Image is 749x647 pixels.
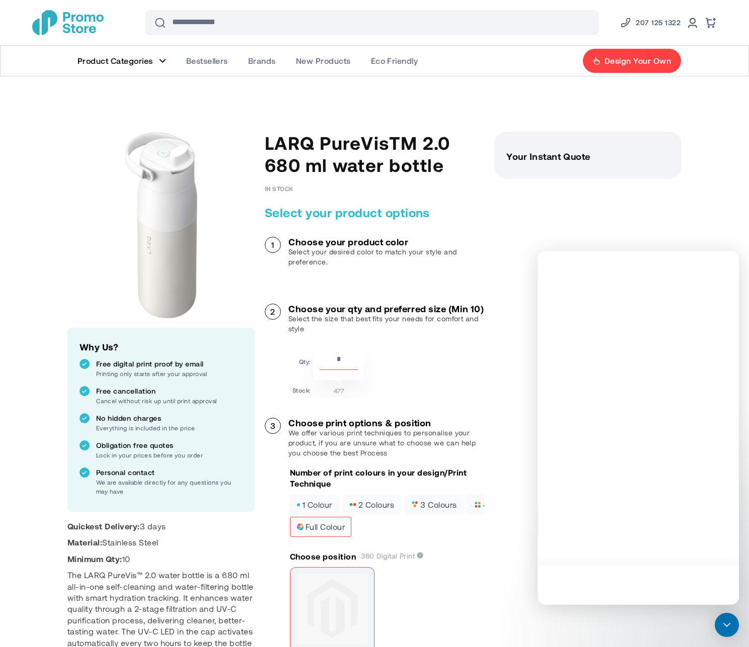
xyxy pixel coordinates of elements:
[96,386,243,396] p: Free cancellation
[288,304,484,314] h3: Choose your qty and preferred size (Min 10)
[96,359,243,369] p: Free digital print proof by email
[176,46,238,76] a: Bestsellers
[67,132,255,319] img: main product photo
[67,537,102,547] strong: Material:
[67,521,255,532] p: 3 days
[288,247,484,267] p: Select your desired color to match your style and preference.
[411,501,457,508] span: 3 colours
[288,237,484,247] h3: Choose your product color
[96,440,243,450] p: Obligation free quotes
[67,537,255,548] p: Stainless Steel
[67,521,140,531] strong: Quickest Delivery:
[620,17,681,29] a: Phone
[32,10,104,35] img: Promotional Merchandise
[265,185,293,192] span: In stock
[32,10,104,35] a: store logo
[265,132,484,176] h1: LARQ PureVisTM 2.0 680 ml water bottle
[186,56,228,66] span: Bestsellers
[96,369,243,378] p: Printing only starts after your approval
[292,383,311,395] td: Stock:
[290,467,484,490] p: Number of print colours in your design/Print Technique
[296,574,368,645] img: Print position wrap
[265,205,484,221] h2: Select your product options
[96,450,243,459] p: Lock in your prices before you order
[67,554,122,564] strong: Minimum Qty:
[605,56,671,66] span: Design Your Own
[292,345,311,380] td: Qty:
[96,396,243,405] p: Cancel without risk up until print approval
[286,46,361,76] a: New Products
[506,151,669,161] h3: Your Instant Quote
[288,428,484,458] p: We offer various print techniques to personalise your product, if you are unsure what to choose w...
[636,17,681,29] span: 207 125 1322
[474,501,519,508] span: 4 colours
[361,46,428,76] a: Eco Friendly
[96,468,243,478] p: Personal contact
[265,185,293,192] div: Availability
[248,56,276,66] span: Brands
[349,501,394,508] span: 2 colours
[96,423,243,432] p: Everything is included in the price
[78,56,153,66] span: Product Categories
[290,551,356,562] p: Choose position
[371,56,418,66] span: Eco Friendly
[296,56,351,66] span: New Products
[67,553,255,565] p: 10
[361,551,423,560] span: 360 Digital Print
[67,46,176,76] a: Product Categories
[715,613,739,637] div: Open Intercom Messenger
[288,418,484,428] h3: Choose print options & position
[80,340,243,354] h2: Why Us?
[582,48,682,73] a: Design Your Own
[296,523,345,530] span: full colour
[296,501,332,508] span: 1 colour
[96,478,243,496] p: We are available directly for any questions you may have
[288,314,484,334] p: Select the size that best fits your needs for comfort and style
[314,383,364,395] td: 477
[96,413,243,423] p: No hidden charges
[238,46,286,76] a: Brands
[148,11,172,35] button: Search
